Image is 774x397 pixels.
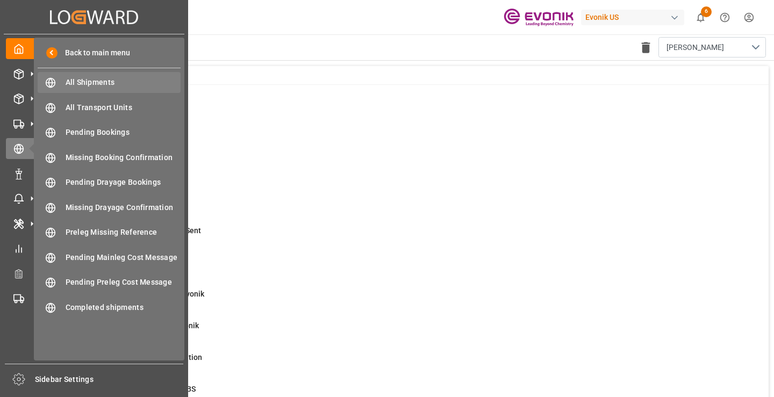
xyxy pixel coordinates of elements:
a: 0Error Sales Order Update to EvonikShipment [55,320,755,343]
span: Missing Booking Confirmation [66,152,181,163]
a: 6Error on Initial Sales Order to EvonikShipment [55,288,755,311]
a: My Cockpit [6,38,182,59]
span: Pending Bookings [66,127,181,138]
a: 3ETD < 3 Days,No Del # Rec'dShipment [55,257,755,279]
button: Help Center [713,5,737,30]
span: All Shipments [66,77,181,88]
a: 1ABS: No Bkg Req Sent DateShipment [55,162,755,184]
a: Missing Booking Confirmation [38,147,181,168]
span: Back to main menu [58,47,130,59]
span: Missing Drayage Confirmation [66,202,181,213]
a: Pending Drayage Bookings [38,172,181,193]
a: Transport Planner [6,263,182,284]
a: Pending Preleg Cost Message [38,272,181,293]
a: Completed shipments [38,297,181,317]
button: Evonik US [581,7,689,27]
img: Evonik-brand-mark-Deep-Purple-RGB.jpeg_1700498283.jpeg [504,8,574,27]
span: 6 [701,6,712,17]
span: Pending Preleg Cost Message [66,277,181,288]
a: 30ABS: No Init Bkg Conf DateShipment [55,130,755,153]
span: Pending Drayage Bookings [66,177,181,188]
button: show 6 new notifications [689,5,713,30]
span: Sidebar Settings [35,374,184,385]
a: 19ETD>3 Days Past,No Cost Msg SentShipment [55,225,755,248]
div: Evonik US [581,10,684,25]
span: Completed shipments [66,302,181,313]
a: All Transport Units [38,97,181,118]
a: My Reports [6,238,182,259]
button: open menu [658,37,766,57]
a: Transport Planning [6,288,182,309]
span: Preleg Missing Reference [66,227,181,238]
a: 0MOT Missing at Order LevelSales Order-IVPO [55,98,755,121]
span: [PERSON_NAME] [666,42,724,53]
a: Missing Drayage Confirmation [38,197,181,218]
a: Preleg Missing Reference [38,222,181,243]
a: 2ETA > 10 Days , No ATA EnteredShipment [55,193,755,216]
a: All Shipments [38,72,181,93]
a: Non Conformance [6,163,182,184]
span: All Transport Units [66,102,181,113]
a: Pending Bookings [38,122,181,143]
span: Pending Mainleg Cost Message [66,252,181,263]
a: Pending Mainleg Cost Message [38,247,181,268]
a: 50ABS: Missing Booking ConfirmationShipment [55,352,755,374]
